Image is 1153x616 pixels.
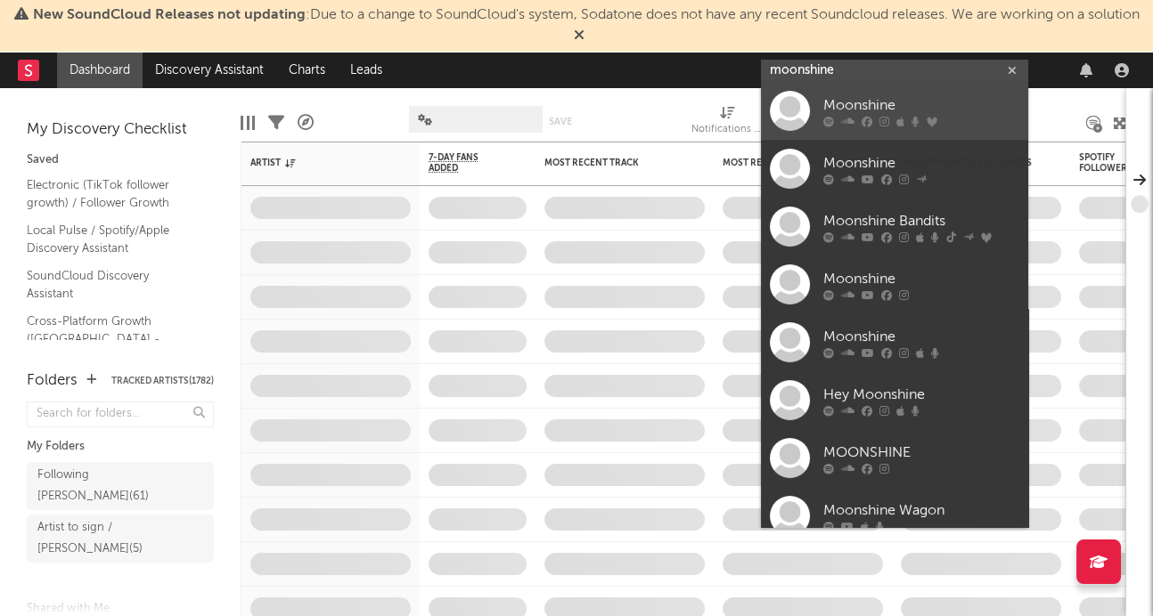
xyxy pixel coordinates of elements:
[57,53,143,88] a: Dashboard
[429,152,500,174] span: 7-Day Fans Added
[761,371,1028,429] a: Hey Moonshine
[723,158,856,168] div: Most Recent Copyright
[823,499,1019,521] div: Moonshine Wagon
[823,442,1019,463] div: MOONSHINE
[761,429,1028,487] a: MOONSHINE
[761,313,1028,371] a: Moonshine
[574,29,585,44] span: Dismiss
[27,462,214,510] a: Following [PERSON_NAME](61)
[27,401,214,427] input: Search for folders...
[823,94,1019,116] div: Moonshine
[823,384,1019,405] div: Hey Moonshine
[250,158,384,168] div: Artist
[761,487,1028,545] a: Moonshine Wagon
[544,158,678,168] div: Most Recent Track
[37,517,163,560] div: Artist to sign / [PERSON_NAME] ( 5 )
[27,221,196,257] a: Local Pulse / Spotify/Apple Discovery Assistant
[111,377,214,385] button: Tracked Artists(1782)
[691,119,763,141] div: Notifications (Artist)
[823,268,1019,289] div: Moonshine
[33,8,1140,22] span: : Due to a change to SoundCloud's system, Sodatone does not have any recent Soundcloud releases. ...
[823,210,1019,231] div: Moonshine Bandits
[27,150,214,171] div: Saved
[761,60,1028,82] input: Search for artists
[143,53,276,88] a: Discovery Assistant
[27,515,214,563] a: Artist to sign / [PERSON_NAME](5)
[691,97,763,149] div: Notifications (Artist)
[27,266,196,303] a: SoundCloud Discovery Assistant
[338,53,395,88] a: Leads
[27,175,196,212] a: Electronic (TikTok follower growth) / Follower Growth
[27,436,214,458] div: My Folders
[549,117,572,126] button: Save
[27,370,78,392] div: Folders
[761,82,1028,140] a: Moonshine
[37,465,163,507] div: Following [PERSON_NAME] ( 61 )
[823,326,1019,347] div: Moonshine
[761,140,1028,198] a: Moonshine
[276,53,338,88] a: Charts
[268,97,284,149] div: Filters
[761,255,1028,313] a: Moonshine
[27,312,196,366] a: Cross-Platform Growth ([GEOGRAPHIC_DATA] - Electronic) / Follower Growth
[241,97,255,149] div: Edit Columns
[761,198,1028,255] a: Moonshine Bandits
[33,8,306,22] span: New SoundCloud Releases not updating
[298,97,314,149] div: A&R Pipeline
[1079,152,1141,174] div: Spotify Followers
[823,152,1019,174] div: Moonshine
[27,119,214,141] div: My Discovery Checklist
